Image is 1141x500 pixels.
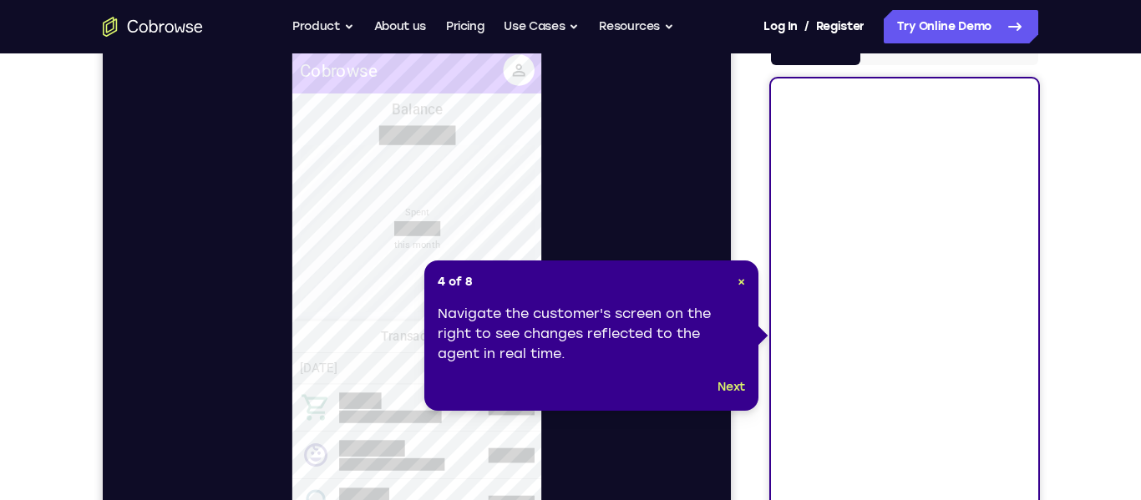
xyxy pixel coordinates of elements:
div: Navigate the customer's screen on the right to see changes reflected to the agent in real time. [438,304,745,364]
div: Spent this month [109,172,159,218]
span: 4 of 8 [438,274,473,290]
a: Try Online Demo [884,10,1038,43]
button: Use Cases [504,10,579,43]
p: Balance [107,58,161,76]
span: / [804,17,809,37]
button: Resources [599,10,674,43]
a: Pricing [446,10,484,43]
button: Product [292,10,354,43]
a: Log In [763,10,797,43]
span: × [738,275,745,289]
a: Register [816,10,865,43]
button: Close Tour [738,274,745,290]
button: Next [718,377,745,397]
a: Go to the home page [103,17,203,37]
a: About us [374,10,426,43]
